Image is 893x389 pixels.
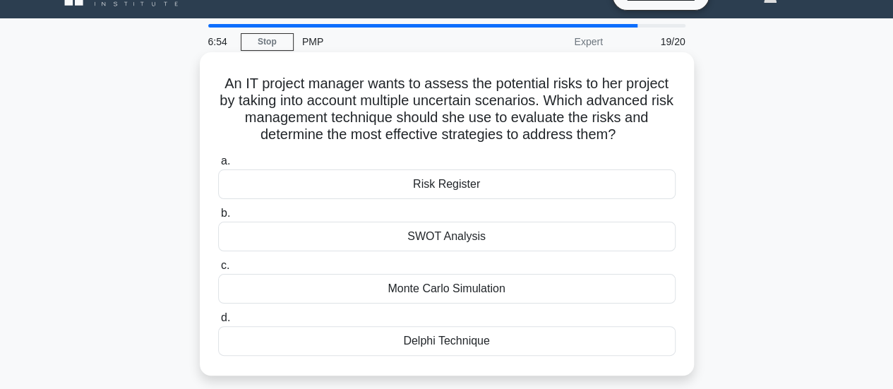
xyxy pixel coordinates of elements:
[294,28,488,56] div: PMP
[488,28,611,56] div: Expert
[221,207,230,219] span: b.
[218,169,676,199] div: Risk Register
[217,75,677,144] h5: An IT project manager wants to assess the potential risks to her project by taking into account m...
[218,326,676,356] div: Delphi Technique
[611,28,694,56] div: 19/20
[200,28,241,56] div: 6:54
[241,33,294,51] a: Stop
[218,222,676,251] div: SWOT Analysis
[221,259,229,271] span: c.
[221,155,230,167] span: a.
[221,311,230,323] span: d.
[218,274,676,304] div: Monte Carlo Simulation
